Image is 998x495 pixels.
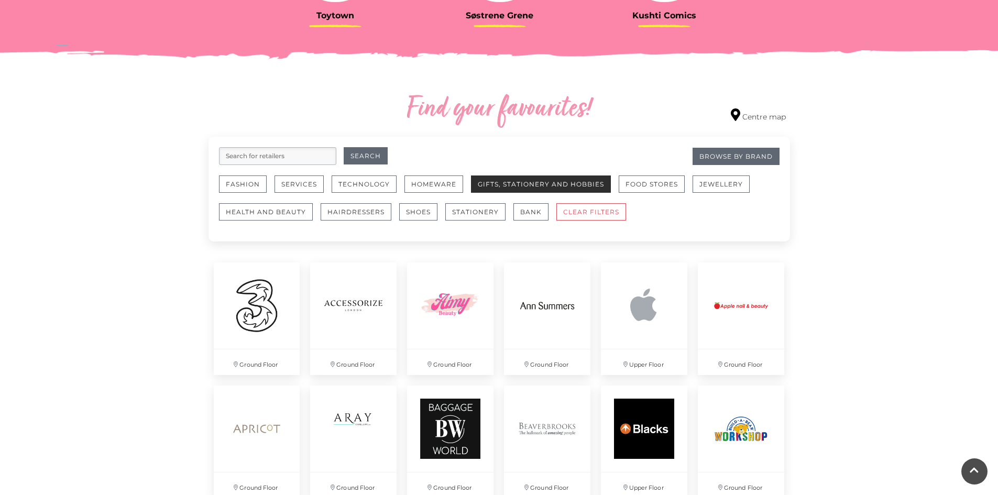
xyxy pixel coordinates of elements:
p: Ground Floor [310,349,397,375]
a: Services [275,175,332,203]
a: Browse By Brand [693,148,780,165]
a: Hairdressers [321,203,399,231]
a: Bank [513,203,556,231]
a: Shoes [399,203,445,231]
a: Food Stores [619,175,693,203]
a: Ground Floor [402,257,499,380]
p: Ground Floor [698,349,784,375]
button: Stationery [445,203,506,221]
h3: Kushti Comics [590,10,739,20]
a: Technology [332,175,404,203]
a: CLEAR FILTERS [556,203,634,231]
a: Stationery [445,203,513,231]
p: Ground Floor [214,349,300,375]
button: Jewellery [693,175,750,193]
a: Ground Floor [209,257,305,380]
button: Shoes [399,203,437,221]
a: Ground Floor [693,257,789,380]
a: Gifts, Stationery and Hobbies [471,175,619,203]
button: Health and Beauty [219,203,313,221]
p: Ground Floor [407,349,493,375]
p: Ground Floor [504,349,590,375]
h2: Find your favourites! [308,93,690,126]
a: Ground Floor [499,257,596,380]
button: Homeware [404,175,463,193]
button: Bank [513,203,549,221]
a: Homeware [404,175,471,203]
button: Search [344,147,388,164]
button: Hairdressers [321,203,391,221]
a: Jewellery [693,175,758,203]
input: Search for retailers [219,147,336,165]
h3: Toytown [261,10,410,20]
button: Fashion [219,175,267,193]
button: Technology [332,175,397,193]
h3: Søstrene Grene [425,10,574,20]
button: Food Stores [619,175,685,193]
button: Gifts, Stationery and Hobbies [471,175,611,193]
a: Ground Floor [305,257,402,380]
button: CLEAR FILTERS [556,203,626,221]
p: Upper Floor [601,349,687,375]
a: Fashion [219,175,275,203]
a: Health and Beauty [219,203,321,231]
button: Services [275,175,324,193]
a: Centre map [731,108,786,123]
a: Upper Floor [596,257,693,380]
